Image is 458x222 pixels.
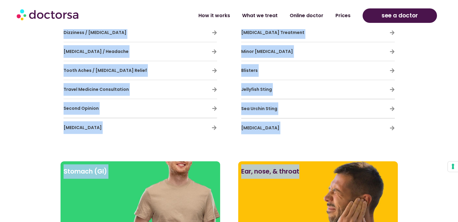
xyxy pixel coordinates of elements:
a: What we treat [236,9,284,23]
span: Second Opinion [64,105,99,111]
span: Jellyfish Sting [241,86,272,92]
span: Travel Medicine Consultation [64,86,129,92]
span: Dizziness / [MEDICAL_DATA] [64,29,126,35]
span: see a doctor [382,11,418,20]
span: [MEDICAL_DATA] Treatment [241,29,304,35]
a: see a doctor [363,8,437,23]
button: Your consent preferences for tracking technologies [448,162,458,172]
a: Prices [329,9,357,23]
span: [MEDICAL_DATA] [241,125,279,131]
h2: Ear, nose, & throat [241,164,395,179]
a: Online doctor [284,9,329,23]
span: Minor [MEDICAL_DATA] [241,48,293,54]
span: Tooth Aches / [MEDICAL_DATA] Relief [64,67,147,73]
span: [MEDICAL_DATA] [64,125,102,131]
nav: Menu [121,9,357,23]
a: How it works [192,9,236,23]
span: Blisters [241,67,258,73]
span: Sea Urchin Sting [241,106,277,112]
h2: Stomach (GI) [64,164,217,179]
span: [MEDICAL_DATA] / Headache [64,48,129,54]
